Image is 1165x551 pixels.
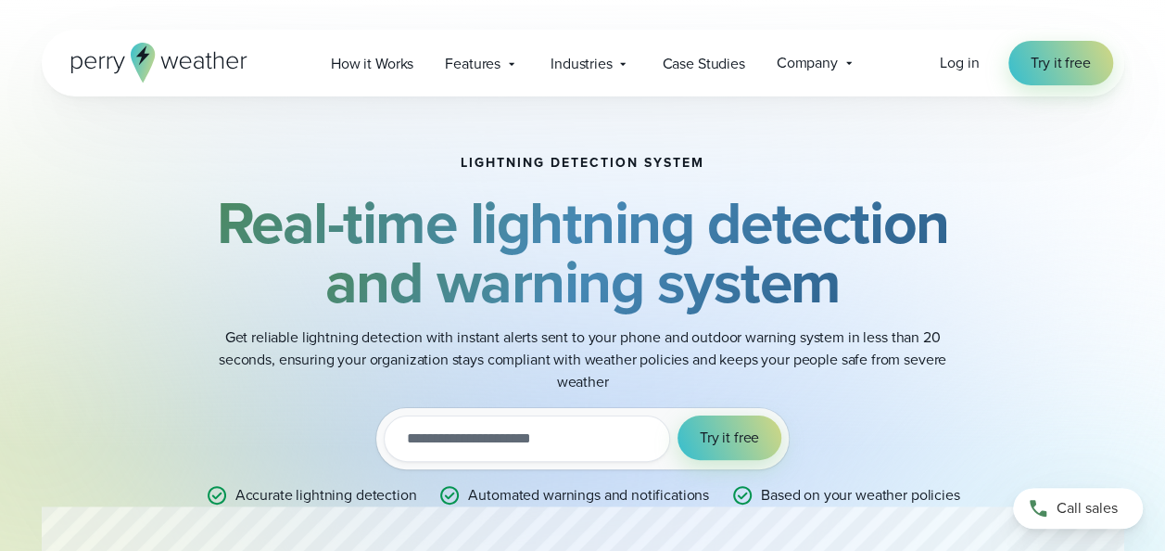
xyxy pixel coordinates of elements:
[551,53,613,75] span: Industries
[940,52,979,74] a: Log in
[1057,497,1118,519] span: Call sales
[677,416,781,460] button: Try it free
[777,52,838,74] span: Company
[1013,488,1143,529] a: Call sales
[1031,52,1090,74] span: Try it free
[235,484,417,506] p: Accurate lightning detection
[940,52,979,73] span: Log in
[646,45,760,83] a: Case Studies
[331,53,413,75] span: How it Works
[662,53,744,75] span: Case Studies
[461,156,704,171] h1: Lightning detection system
[217,179,949,326] strong: Real-time lightning detection and warning system
[315,45,429,83] a: How it Works
[445,53,500,75] span: Features
[700,427,759,449] span: Try it free
[1008,41,1112,85] a: Try it free
[468,484,709,506] p: Automated warnings and notifications
[212,327,954,393] p: Get reliable lightning detection with instant alerts sent to your phone and outdoor warning syste...
[761,484,959,506] p: Based on your weather policies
